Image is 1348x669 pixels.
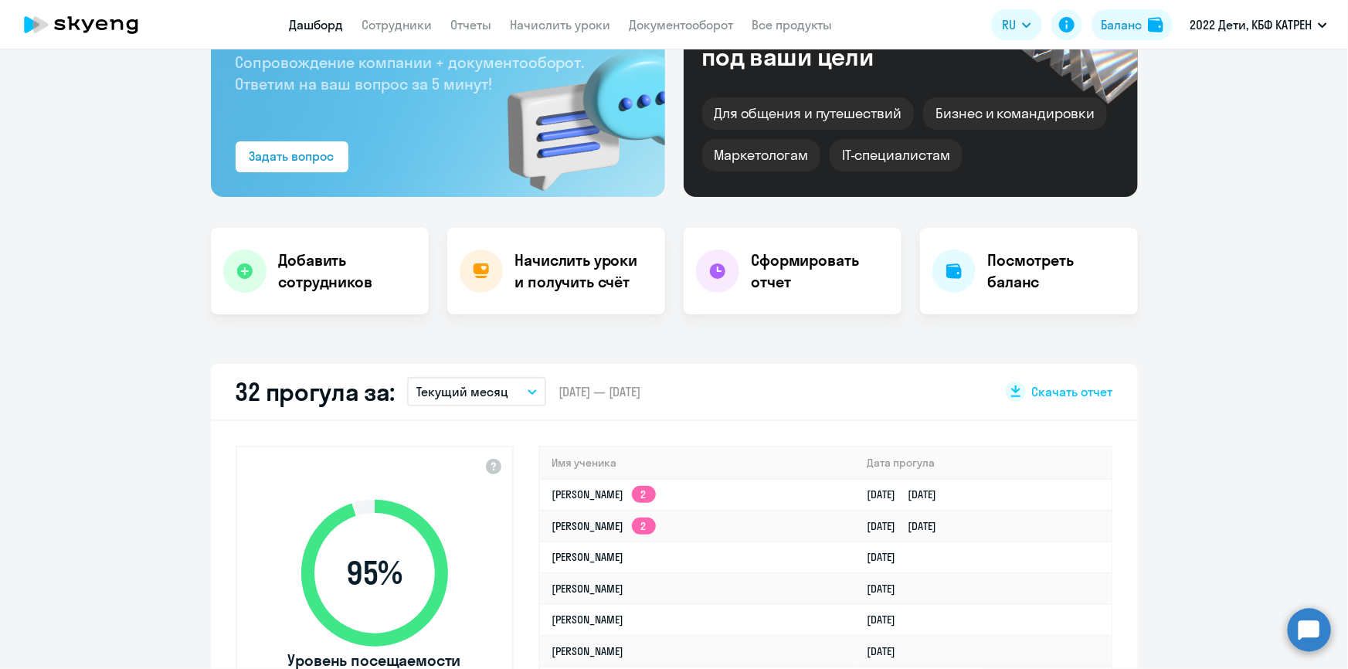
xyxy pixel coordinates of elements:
[702,97,915,130] div: Для общения и путешествий
[867,519,949,533] a: [DATE][DATE]
[991,9,1042,40] button: RU
[1101,15,1142,34] div: Баланс
[407,377,546,406] button: Текущий месяц
[867,613,908,627] a: [DATE]
[988,250,1126,293] h4: Посмотреть баланс
[362,17,433,32] a: Сотрудники
[290,17,344,32] a: Дашборд
[515,250,650,293] h4: Начислить уроки и получить счёт
[702,139,820,171] div: Маркетологам
[830,139,963,171] div: IT-специалистам
[451,17,492,32] a: Отчеты
[236,53,585,93] span: Сопровождение компании + документооборот. Ответим на ваш вопрос за 5 минут!
[923,97,1107,130] div: Бизнес и командировки
[1092,9,1173,40] button: Балансbalance
[1002,15,1016,34] span: RU
[1190,15,1312,34] p: 2022 Дети, КБФ КАТРЕН
[867,644,908,658] a: [DATE]
[540,447,855,479] th: Имя ученика
[511,17,611,32] a: Начислить уроки
[236,376,396,407] h2: 32 прогула за:
[552,519,656,533] a: [PERSON_NAME]2
[867,582,908,596] a: [DATE]
[485,23,665,197] img: bg-img
[1148,17,1163,32] img: balance
[559,383,640,400] span: [DATE] — [DATE]
[236,141,348,172] button: Задать вопрос
[867,487,949,501] a: [DATE][DATE]
[286,555,463,592] span: 95 %
[752,250,889,293] h4: Сформировать отчет
[752,17,833,32] a: Все продукты
[250,147,334,165] div: Задать вопрос
[552,582,624,596] a: [PERSON_NAME]
[854,447,1111,479] th: Дата прогула
[552,550,624,564] a: [PERSON_NAME]
[552,613,624,627] a: [PERSON_NAME]
[279,250,416,293] h4: Добавить сотрудников
[1032,383,1113,400] span: Скачать отчет
[552,644,624,658] a: [PERSON_NAME]
[632,518,656,535] app-skyeng-badge: 2
[702,17,966,70] div: Курсы английского под ваши цели
[632,486,656,503] app-skyeng-badge: 2
[552,487,656,501] a: [PERSON_NAME]2
[867,550,908,564] a: [DATE]
[416,382,508,401] p: Текущий месяц
[1182,6,1335,43] button: 2022 Дети, КБФ КАТРЕН
[630,17,734,32] a: Документооборот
